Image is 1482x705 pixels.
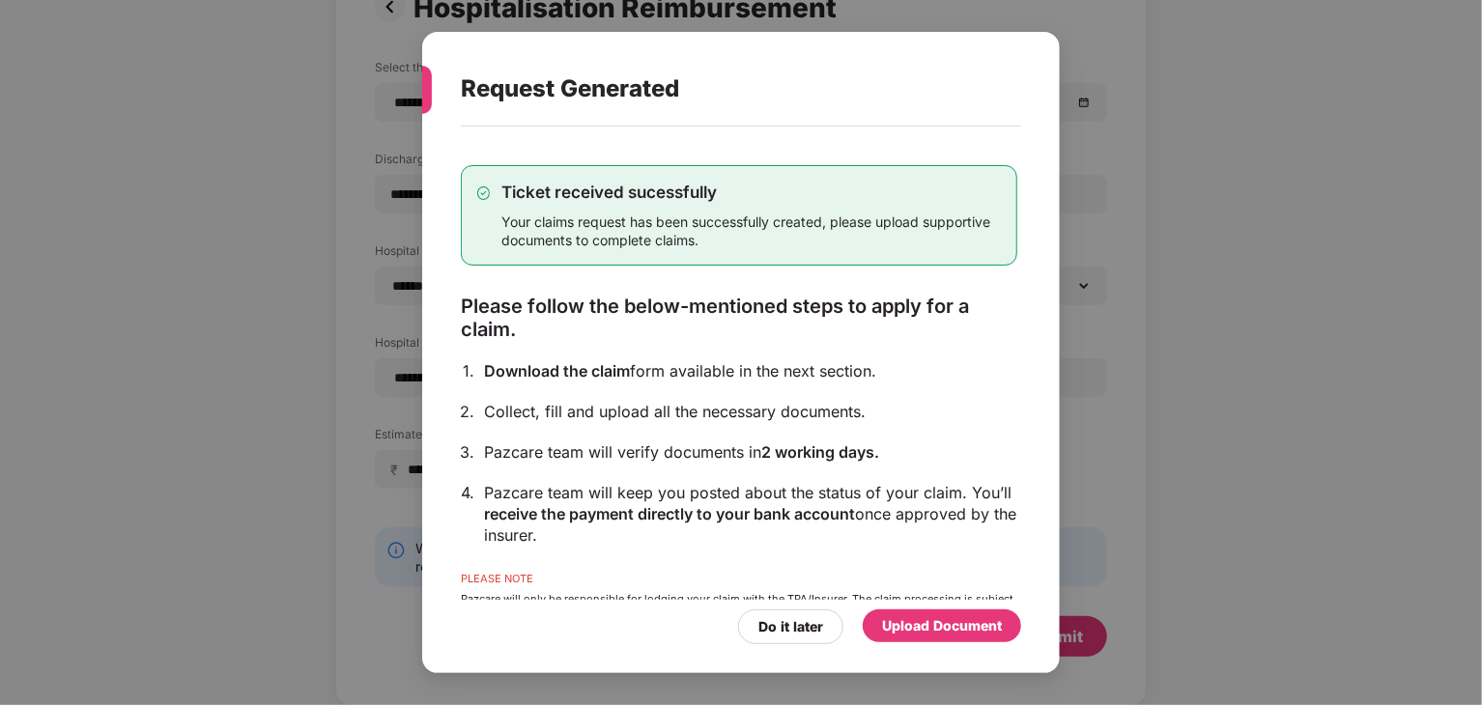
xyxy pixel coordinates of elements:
div: Request Generated [461,51,975,127]
div: form available in the next section. [484,360,1017,381]
div: Pazcare will only be responsible for lodging your claim with the TPA/Insurer. The claim processin... [461,593,1017,643]
div: 1. [463,360,474,381]
div: Collect, fill and upload all the necessary documents. [484,401,1017,422]
span: Download the claim [484,361,630,381]
div: 4. [461,482,474,503]
span: 2 working days. [761,442,879,462]
div: Your claims request has been successfully created, please upload supportive documents to complete... [501,212,1001,249]
div: PLEASE NOTE [461,573,1017,593]
div: 3. [460,441,474,463]
div: Upload Document [882,615,1002,636]
div: Pazcare team will keep you posted about the status of your claim. You’ll once approved by the ins... [484,482,1017,546]
img: svg+xml;base64,PHN2ZyB4bWxucz0iaHR0cDovL3d3dy53My5vcmcvMjAwMC9zdmciIHdpZHRoPSIxMy4zMzMiIGhlaWdodD... [477,186,490,199]
div: 2. [460,401,474,422]
div: Do it later [758,616,823,637]
span: receive the payment directly to your bank account [484,504,855,523]
div: Please follow the below-mentioned steps to apply for a claim. [461,295,1017,341]
div: Ticket received sucessfully [501,182,1001,203]
div: Pazcare team will verify documents in [484,441,1017,463]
